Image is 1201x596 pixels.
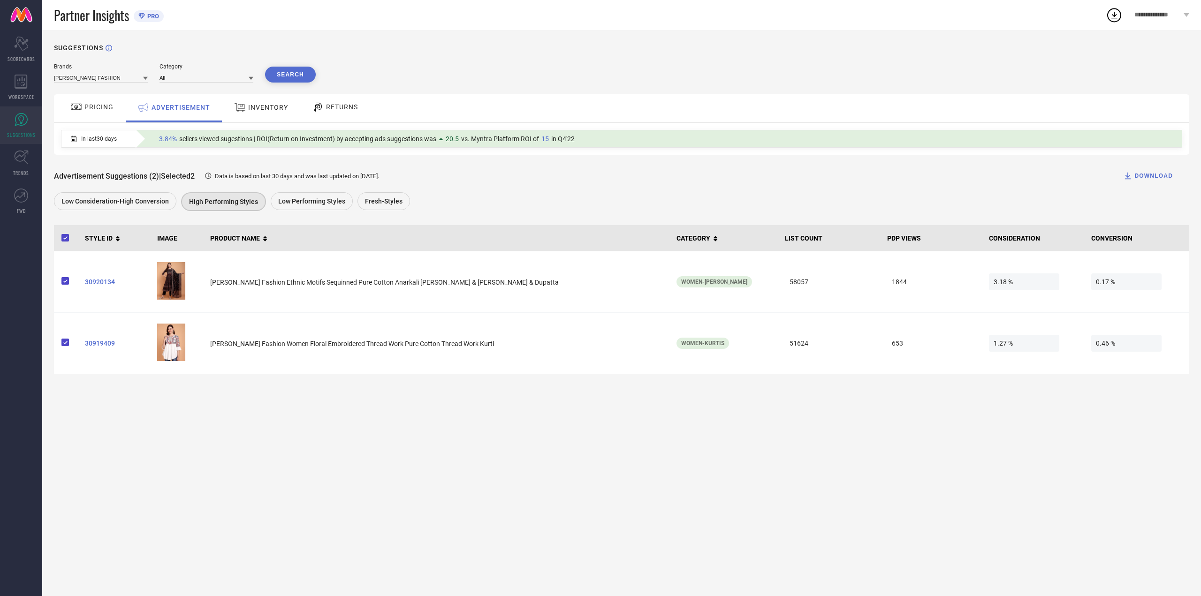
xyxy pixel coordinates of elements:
span: Women-[PERSON_NAME] [681,279,747,285]
span: TRENDS [13,169,29,176]
span: SCORECARDS [8,55,35,62]
span: 20.5 [446,135,459,143]
span: sellers viewed sugestions | ROI(Return on Investment) by accepting ads suggestions was [179,135,436,143]
th: CONVERSION [1087,225,1189,251]
th: PDP VIEWS [883,225,985,251]
span: SUGGESTIONS [7,131,36,138]
th: PRODUCT NAME [206,225,673,251]
div: DOWNLOAD [1123,171,1173,181]
a: 30919409 [85,339,150,347]
span: Low Consideration-High Conversion [61,197,169,205]
span: High Performing Styles [189,198,258,205]
span: Data is based on last 30 days and was last updated on [DATE] . [215,173,379,180]
th: IMAGE [153,225,206,251]
span: Fresh-Styles [365,197,403,205]
div: Brands [54,63,148,70]
span: Advertisement Suggestions (2) [54,172,159,181]
th: CONSIDERATION [985,225,1087,251]
th: CATEGORY [673,225,782,251]
button: Search [265,67,316,83]
div: Open download list [1106,7,1123,23]
span: vs. Myntra Platform ROI of [461,135,539,143]
span: Partner Insights [54,6,129,25]
span: PRO [145,13,159,20]
span: 15 [541,135,549,143]
span: PRICING [84,103,114,111]
span: | [159,172,161,181]
span: 0.46 % [1091,335,1162,352]
span: 51624 [785,335,855,352]
button: DOWNLOAD [1111,166,1185,185]
span: Low Performing Styles [278,197,345,205]
span: 3.84% [159,135,177,143]
span: In last 30 days [81,136,117,142]
span: 3.18 % [989,273,1059,290]
span: 653 [887,335,958,352]
span: [PERSON_NAME] Fashion Ethnic Motifs Sequinned Pure Cotton Anarkali [PERSON_NAME] & [PERSON_NAME] ... [210,279,559,286]
span: FWD [17,207,26,214]
img: exw4gcki_9c80536e2c414161968c54dcabe7317a.jpg [157,324,185,361]
span: Women-Kurtis [681,340,724,347]
span: RETURNS [326,103,358,111]
th: LIST COUNT [781,225,883,251]
span: ADVERTISEMENT [152,104,210,111]
span: in Q4'22 [551,135,575,143]
h1: SUGGESTIONS [54,44,103,52]
span: 58057 [785,273,855,290]
th: STYLE ID [81,225,154,251]
div: Percentage of sellers who have viewed suggestions for the current Insight Type [154,133,579,145]
a: 30920134 [85,278,150,286]
span: 0.17 % [1091,273,1162,290]
img: ALHOZtDx_04ed6bf0ae7441cd997f657d55bb6b7c.jpg [157,262,185,300]
span: Selected 2 [161,172,195,181]
span: 1.27 % [989,335,1059,352]
span: INVENTORY [248,104,288,111]
span: WORKSPACE [8,93,34,100]
div: Category [160,63,253,70]
span: [PERSON_NAME] Fashion Women Floral Embroidered Thread Work Pure Cotton Thread Work Kurti [210,340,494,347]
span: 1844 [887,273,958,290]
